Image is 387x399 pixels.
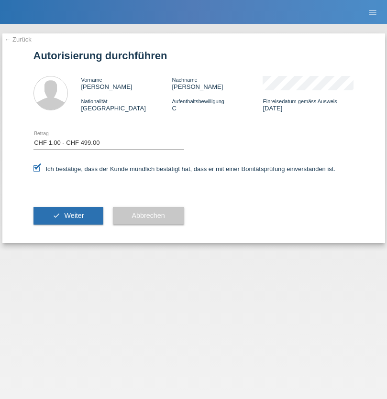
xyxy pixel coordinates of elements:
[53,212,60,219] i: check
[81,98,108,104] span: Nationalität
[5,36,32,43] a: ← Zurück
[172,77,197,83] span: Nachname
[172,76,263,90] div: [PERSON_NAME]
[33,165,336,173] label: Ich bestätige, dass der Kunde mündlich bestätigt hat, dass er mit einer Bonitätsprüfung einversta...
[33,207,103,225] button: check Weiter
[81,77,102,83] span: Vorname
[172,97,263,112] div: C
[81,76,172,90] div: [PERSON_NAME]
[81,97,172,112] div: [GEOGRAPHIC_DATA]
[263,98,337,104] span: Einreisedatum gemäss Ausweis
[64,212,84,219] span: Weiter
[33,50,354,62] h1: Autorisierung durchführen
[368,8,377,17] i: menu
[172,98,224,104] span: Aufenthaltsbewilligung
[132,212,165,219] span: Abbrechen
[363,9,382,15] a: menu
[113,207,184,225] button: Abbrechen
[263,97,354,112] div: [DATE]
